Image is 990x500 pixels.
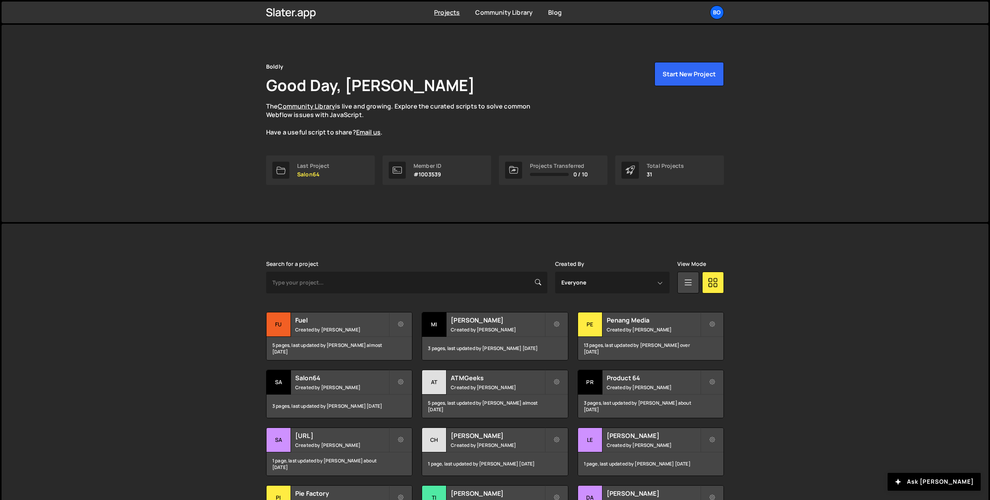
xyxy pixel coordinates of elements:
a: AT ATMGeeks Created by [PERSON_NAME] 5 pages, last updated by [PERSON_NAME] almost [DATE] [422,370,568,418]
div: 5 pages, last updated by [PERSON_NAME] almost [DATE] [267,337,412,360]
div: AT [422,370,447,395]
label: View Mode [677,261,706,267]
small: Created by [PERSON_NAME] [451,326,544,333]
a: Blog [548,8,562,17]
h2: Salon64 [295,374,389,382]
a: Email us [356,128,381,136]
div: 3 pages, last updated by [PERSON_NAME] [DATE] [267,395,412,418]
a: Community Library [475,8,533,17]
small: Created by [PERSON_NAME] [451,442,544,448]
small: Created by [PERSON_NAME] [607,384,700,391]
h2: Pie Factory [295,489,389,498]
a: Fu Fuel Created by [PERSON_NAME] 5 pages, last updated by [PERSON_NAME] almost [DATE] [266,312,412,360]
a: Projects [434,8,460,17]
small: Created by [PERSON_NAME] [295,384,389,391]
div: 1 page, last updated by [PERSON_NAME] [DATE] [578,452,723,476]
div: Boldly [266,62,283,71]
h2: ATMGeeks [451,374,544,382]
p: 31 [647,171,684,178]
h2: Fuel [295,316,389,324]
a: Sa Salon64 Created by [PERSON_NAME] 3 pages, last updated by [PERSON_NAME] [DATE] [266,370,412,418]
div: Sa [267,370,291,395]
button: Ask [PERSON_NAME] [888,473,981,491]
div: Last Project [297,163,329,169]
div: Projects Transferred [530,163,588,169]
div: Mi [422,312,447,337]
div: Member ID [414,163,441,169]
small: Created by [PERSON_NAME] [451,384,544,391]
div: 1 page, last updated by [PERSON_NAME] about [DATE] [267,452,412,476]
div: 3 pages, last updated by [PERSON_NAME] about [DATE] [578,395,723,418]
div: 3 pages, last updated by [PERSON_NAME] [DATE] [422,337,568,360]
a: Last Project Salon64 [266,155,375,185]
h2: [PERSON_NAME] [451,431,544,440]
small: Created by [PERSON_NAME] [295,442,389,448]
a: Pr Product 64 Created by [PERSON_NAME] 3 pages, last updated by [PERSON_NAME] about [DATE] [578,370,724,418]
small: Created by [PERSON_NAME] [607,442,700,448]
p: #1003539 [414,171,441,178]
div: 1 page, last updated by [PERSON_NAME] [DATE] [422,452,568,476]
div: Le [578,428,602,452]
a: Bo [710,5,724,19]
a: Mi [PERSON_NAME] Created by [PERSON_NAME] 3 pages, last updated by [PERSON_NAME] [DATE] [422,312,568,360]
small: Created by [PERSON_NAME] [295,326,389,333]
h2: [PERSON_NAME] [451,489,544,498]
h2: [PERSON_NAME] [607,431,700,440]
div: 5 pages, last updated by [PERSON_NAME] almost [DATE] [422,395,568,418]
a: CH [PERSON_NAME] Created by [PERSON_NAME] 1 page, last updated by [PERSON_NAME] [DATE] [422,428,568,476]
small: Created by [PERSON_NAME] [607,326,700,333]
h2: [URL] [295,431,389,440]
div: 13 pages, last updated by [PERSON_NAME] over [DATE] [578,337,723,360]
button: Start New Project [654,62,724,86]
div: CH [422,428,447,452]
div: Total Projects [647,163,684,169]
h2: [PERSON_NAME] [607,489,700,498]
a: Community Library [278,102,335,110]
h2: Penang Media [607,316,700,324]
p: Salon64 [297,171,329,178]
h1: Good Day, [PERSON_NAME] [266,74,475,96]
div: Fu [267,312,291,337]
a: Pe Penang Media Created by [PERSON_NAME] 13 pages, last updated by [PERSON_NAME] over [DATE] [578,312,724,360]
a: Le [PERSON_NAME] Created by [PERSON_NAME] 1 page, last updated by [PERSON_NAME] [DATE] [578,428,724,476]
div: Pr [578,370,602,395]
label: Search for a project [266,261,318,267]
div: SA [267,428,291,452]
div: Pe [578,312,602,337]
h2: [PERSON_NAME] [451,316,544,324]
input: Type your project... [266,272,547,293]
span: 0 / 10 [573,171,588,178]
a: SA [URL] Created by [PERSON_NAME] 1 page, last updated by [PERSON_NAME] about [DATE] [266,428,412,476]
label: Created By [555,261,585,267]
h2: Product 64 [607,374,700,382]
p: The is live and growing. Explore the curated scripts to solve common Webflow issues with JavaScri... [266,102,545,137]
